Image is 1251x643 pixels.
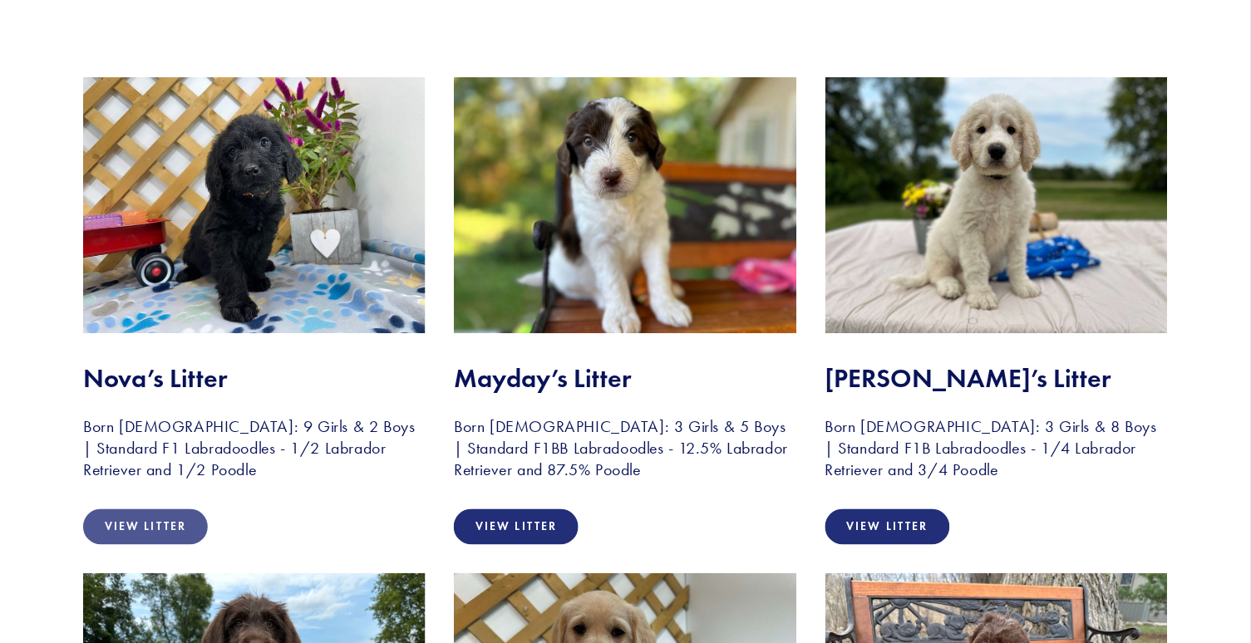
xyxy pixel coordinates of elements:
[83,362,426,394] h2: Nova’s Litter
[83,509,208,545] a: View Litter
[825,362,1168,394] h2: [PERSON_NAME]’s Litter
[454,509,579,545] a: View Litter
[454,362,796,394] h2: Mayday’s Litter
[83,416,426,481] h3: Born [DEMOGRAPHIC_DATA]: 9 Girls & 2 Boys | Standard F1 Labradoodles - 1/2 Labrador Retriever and...
[825,416,1168,481] h3: Born [DEMOGRAPHIC_DATA]: 3 Girls & 8 Boys | Standard F1B Labradoodles - 1/4 Labrador Retriever an...
[454,416,796,481] h3: Born [DEMOGRAPHIC_DATA]: 3 Girls & 5 Boys | Standard F1BB Labradoodles - 12.5% Labrador Retriever...
[825,509,950,545] a: View Litter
